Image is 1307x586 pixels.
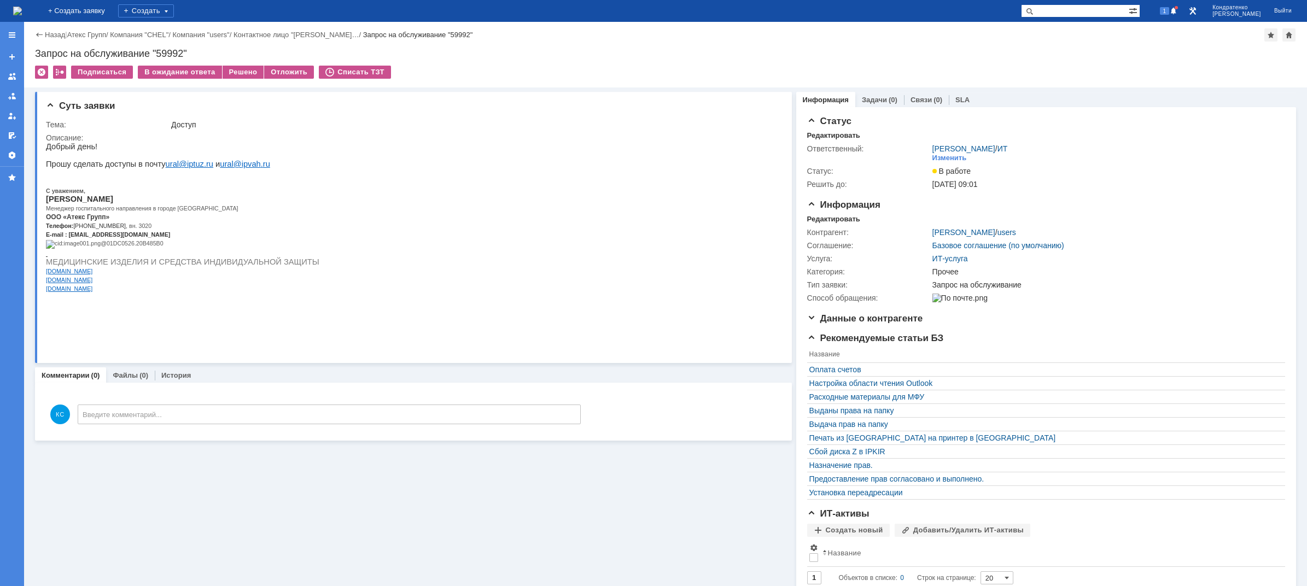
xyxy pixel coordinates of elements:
[820,541,1280,567] th: Название
[173,31,234,39] div: /
[828,549,861,557] div: Название
[1160,7,1170,15] span: 1
[807,144,930,153] div: Ответственный:
[809,474,1277,483] a: Предоставление прав согласовано и выполнено.
[809,379,1277,388] a: Настройка области чтения Outlook
[809,543,818,552] span: Настройки
[139,371,148,379] div: (0)
[118,4,174,17] div: Создать
[809,365,1277,374] a: Оплата счетов
[809,392,1277,401] a: Расходные материалы для МФУ
[120,17,167,26] a: ural@iptuz.ru
[215,17,217,26] span: .
[932,254,968,263] a: ИТ-услуга
[46,120,169,129] div: Тема:
[42,371,90,379] a: Комментарии
[933,96,942,104] div: (0)
[900,571,904,584] div: 0
[997,228,1016,237] a: users
[173,31,230,39] a: Компания "users"
[932,180,978,189] span: [DATE] 09:01
[67,31,106,39] a: Атекс Групп
[158,17,160,26] span: .
[67,31,110,39] div: /
[932,294,988,302] img: По почте.png
[807,215,860,224] div: Редактировать
[1264,28,1277,42] div: Добавить в избранное
[113,371,138,379] a: Файлы
[839,574,897,582] span: Объектов в списке:
[807,508,870,519] span: ИТ-активы
[809,433,1277,442] a: Печать из [GEOGRAPHIC_DATA] на принтер в [GEOGRAPHIC_DATA]
[46,101,115,111] span: Суть заявки
[809,420,1277,429] a: Выдача прав на папку
[932,280,1279,289] div: Запрос на обслуживание
[1282,28,1296,42] div: Сделать домашней страницей
[188,17,196,26] span: @
[174,17,224,26] a: ural@ipvah.ru
[839,571,976,584] i: Строк на странице:
[809,447,1277,456] a: Сбой диска Z в IPKIR
[13,7,22,15] a: Перейти на домашнюю страницу
[809,461,1277,470] a: Назначение прав.
[807,294,930,302] div: Способ обращения:
[932,144,995,153] a: [PERSON_NAME]
[234,31,363,39] div: /
[807,267,930,276] div: Категория:
[3,127,21,144] a: Мои согласования
[807,228,930,237] div: Контрагент:
[932,267,1279,276] div: Прочее
[807,280,930,289] div: Тип заявки:
[997,144,1008,153] a: ИТ
[35,66,48,79] div: Удалить
[809,488,1277,497] div: Установка переадресации
[932,241,1064,250] a: Базовое соглашение (по умолчанию)
[161,371,191,379] a: История
[807,167,930,175] div: Статус:
[932,144,1008,153] div: /
[65,30,67,38] div: |
[3,107,21,125] a: Мои заявки
[889,96,897,104] div: (0)
[932,228,1016,237] div: /
[862,96,887,104] a: Задачи
[1129,5,1140,15] span: Расширенный поиск
[807,348,1280,363] th: Название
[110,31,172,39] div: /
[133,17,141,26] span: @
[932,167,971,175] span: В работе
[932,154,967,162] div: Изменить
[45,31,65,39] a: Назад
[807,313,923,324] span: Данные о контрагенте
[932,228,995,237] a: [PERSON_NAME]
[807,241,930,250] div: Соглашение:
[91,371,100,379] div: (0)
[3,48,21,66] a: Создать заявку
[1212,4,1261,11] span: Кондратенко
[1186,4,1199,17] a: Перейти в интерфейс администратора
[803,96,849,104] a: Информация
[3,68,21,85] a: Заявки на командах
[35,48,1296,59] div: Запрос на обслуживание "59992"
[363,31,473,39] div: Запрос на обслуживание "59992"
[807,200,880,210] span: Информация
[807,180,930,189] div: Решить до:
[46,133,775,142] div: Описание:
[807,116,851,126] span: Статус
[1212,11,1261,17] span: [PERSON_NAME]
[50,405,70,424] span: КС
[3,146,21,164] a: Настройки
[809,406,1277,415] a: Выданы права на папку
[110,31,168,39] a: Компания "CHEL"
[80,80,106,87] span: , вн. 3020
[911,96,932,104] a: Связи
